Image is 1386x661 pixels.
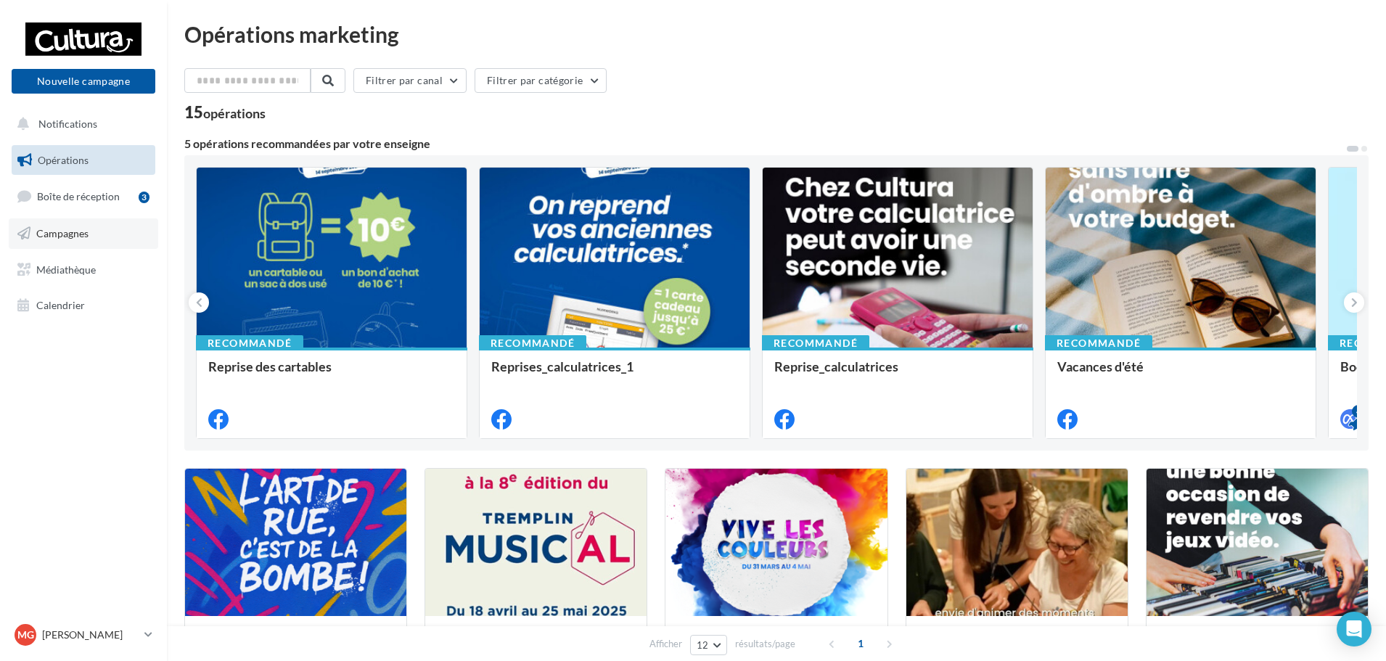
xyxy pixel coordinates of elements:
[9,181,158,212] a: Boîte de réception3
[774,359,1021,388] div: Reprise_calculatrices
[36,299,85,311] span: Calendrier
[196,335,303,351] div: Recommandé
[139,192,149,203] div: 3
[690,635,727,655] button: 12
[649,637,682,651] span: Afficher
[36,227,89,239] span: Campagnes
[12,621,155,649] a: MG [PERSON_NAME]
[475,68,607,93] button: Filtrer par catégorie
[38,154,89,166] span: Opérations
[36,263,96,275] span: Médiathèque
[353,68,467,93] button: Filtrer par canal
[203,107,266,120] div: opérations
[9,145,158,176] a: Opérations
[762,335,869,351] div: Recommandé
[1352,405,1365,418] div: 4
[184,138,1345,149] div: 5 opérations recommandées par votre enseigne
[42,628,139,642] p: [PERSON_NAME]
[37,190,120,202] span: Boîte de réception
[9,109,152,139] button: Notifications
[491,359,738,388] div: Reprises_calculatrices_1
[9,290,158,321] a: Calendrier
[697,639,709,651] span: 12
[735,637,795,651] span: résultats/page
[12,69,155,94] button: Nouvelle campagne
[208,359,455,388] div: Reprise des cartables
[184,104,266,120] div: 15
[479,335,586,351] div: Recommandé
[38,118,97,130] span: Notifications
[184,23,1369,45] div: Opérations marketing
[1045,335,1152,351] div: Recommandé
[1337,612,1371,646] div: Open Intercom Messenger
[1057,359,1304,388] div: Vacances d'été
[849,632,872,655] span: 1
[9,218,158,249] a: Campagnes
[17,628,34,642] span: MG
[9,255,158,285] a: Médiathèque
